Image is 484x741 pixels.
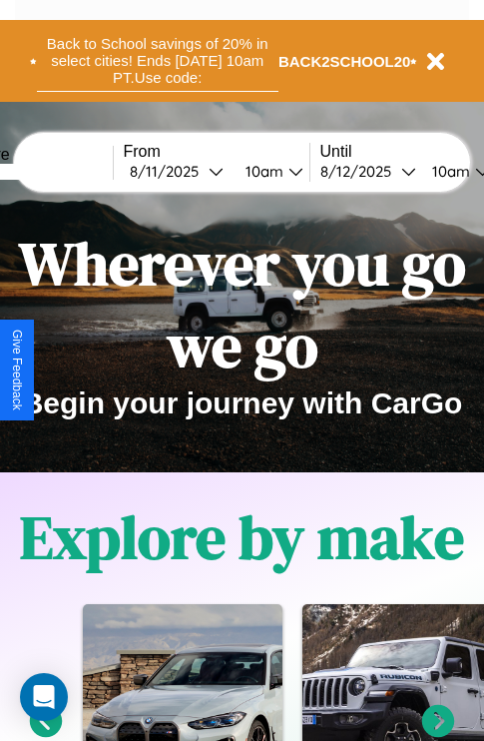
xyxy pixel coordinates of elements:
[37,30,278,92] button: Back to School savings of 20% in select cities! Ends [DATE] 10am PT.Use code:
[236,162,288,181] div: 10am
[320,162,401,181] div: 8 / 12 / 2025
[278,53,411,70] b: BACK2SCHOOL20
[130,162,209,181] div: 8 / 11 / 2025
[20,673,68,721] div: Open Intercom Messenger
[10,330,24,410] div: Give Feedback
[124,161,230,182] button: 8/11/2025
[20,496,464,578] h1: Explore by make
[124,143,309,161] label: From
[230,161,309,182] button: 10am
[422,162,475,181] div: 10am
